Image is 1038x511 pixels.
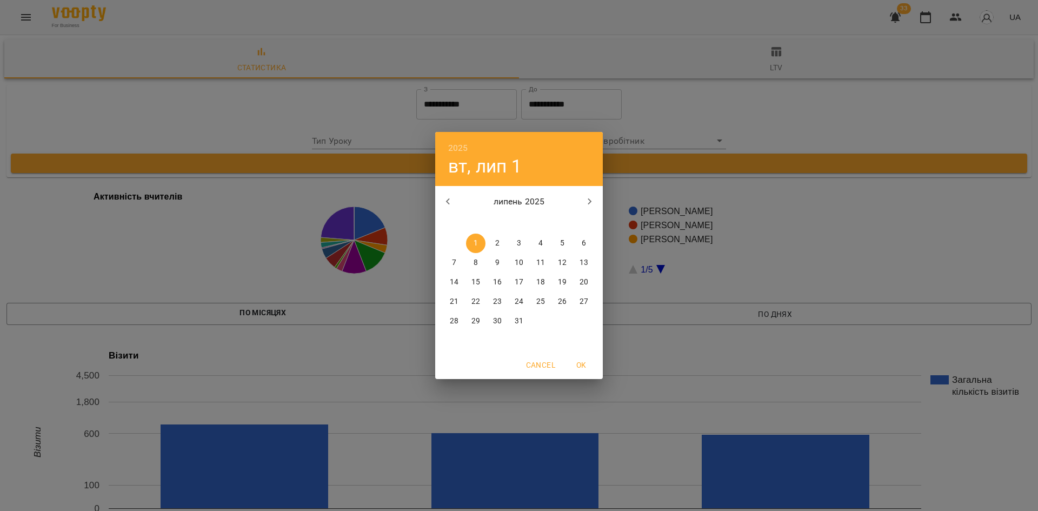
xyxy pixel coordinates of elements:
span: нд [574,217,594,228]
span: Cancel [526,359,555,371]
p: 2 [495,238,500,249]
button: 6 [574,234,594,253]
button: 5 [553,234,572,253]
button: 15 [466,273,485,292]
p: 6 [582,238,586,249]
p: 8 [474,257,478,268]
button: 21 [444,292,464,311]
p: 13 [580,257,588,268]
button: Cancel [522,355,560,375]
span: OK [568,359,594,371]
p: 14 [450,277,458,288]
p: 26 [558,296,567,307]
p: 23 [493,296,502,307]
button: 14 [444,273,464,292]
p: 7 [452,257,456,268]
button: OK [564,355,598,375]
button: 11 [531,253,550,273]
span: вт [466,217,485,228]
button: 7 [444,253,464,273]
button: 20 [574,273,594,292]
p: 19 [558,277,567,288]
button: 23 [488,292,507,311]
button: 30 [488,311,507,331]
p: 21 [450,296,458,307]
button: 29 [466,311,485,331]
button: 12 [553,253,572,273]
button: 3 [509,234,529,253]
button: 25 [531,292,550,311]
button: 17 [509,273,529,292]
p: 22 [471,296,480,307]
button: 10 [509,253,529,273]
p: 18 [536,277,545,288]
p: 1 [474,238,478,249]
button: 27 [574,292,594,311]
p: 28 [450,316,458,327]
button: 4 [531,234,550,253]
span: пт [531,217,550,228]
p: липень 2025 [461,195,577,208]
button: 9 [488,253,507,273]
button: 24 [509,292,529,311]
p: 24 [515,296,523,307]
button: 26 [553,292,572,311]
p: 10 [515,257,523,268]
button: 8 [466,253,485,273]
p: 17 [515,277,523,288]
button: 31 [509,311,529,331]
p: 16 [493,277,502,288]
span: ср [488,217,507,228]
span: пн [444,217,464,228]
button: 19 [553,273,572,292]
button: 2025 [448,141,468,156]
p: 5 [560,238,564,249]
p: 20 [580,277,588,288]
button: 28 [444,311,464,331]
p: 11 [536,257,545,268]
p: 27 [580,296,588,307]
p: 30 [493,316,502,327]
p: 9 [495,257,500,268]
p: 3 [517,238,521,249]
span: чт [509,217,529,228]
button: 1 [466,234,485,253]
p: 29 [471,316,480,327]
button: 2 [488,234,507,253]
button: 13 [574,253,594,273]
button: 18 [531,273,550,292]
p: 12 [558,257,567,268]
p: 15 [471,277,480,288]
button: 16 [488,273,507,292]
p: 31 [515,316,523,327]
button: 22 [466,292,485,311]
button: вт, лип 1 [448,155,522,177]
span: сб [553,217,572,228]
p: 25 [536,296,545,307]
p: 4 [538,238,543,249]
